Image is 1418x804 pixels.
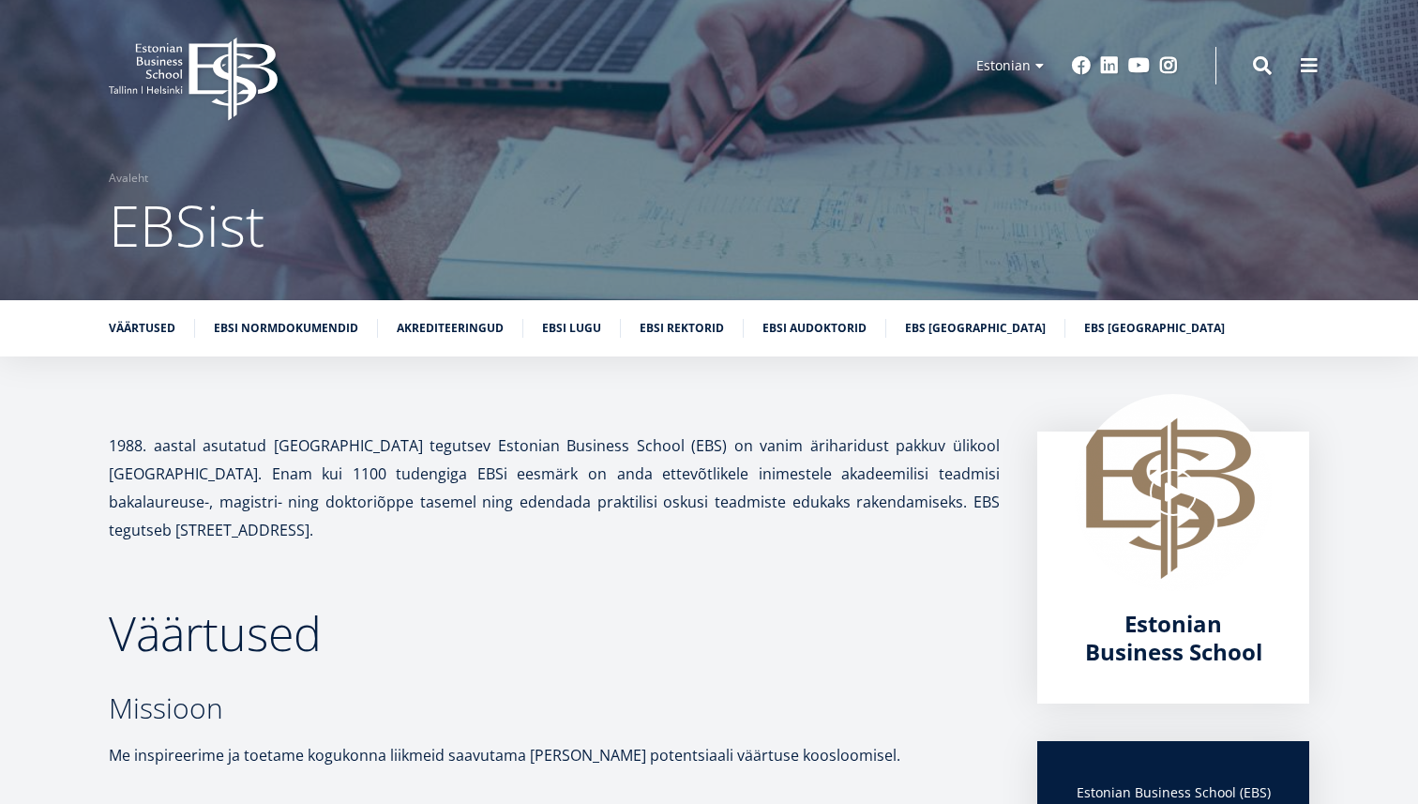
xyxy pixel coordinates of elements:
[214,319,358,338] a: EBSi normdokumendid
[1100,56,1119,75] a: Linkedin
[109,169,148,188] a: Avaleht
[109,741,1000,769] p: Me inspireerime ja toetame kogukonna liikmeid saavutama [PERSON_NAME] potentsiaali väärtuse koosl...
[1128,56,1150,75] a: Youtube
[1159,56,1178,75] a: Instagram
[640,319,724,338] a: EBSi rektorid
[762,319,867,338] a: EBSi audoktorid
[542,319,601,338] a: EBSi lugu
[109,432,1000,544] p: 1988. aastal asutatud [GEOGRAPHIC_DATA] tegutsev Estonian Business School (EBS) on vanim äriharid...
[109,694,1000,722] h3: Missioon
[905,319,1046,338] a: EBS [GEOGRAPHIC_DATA]
[1075,610,1272,666] a: Estonian Business School
[109,610,1000,657] h2: Väärtused
[1072,56,1091,75] a: Facebook
[1085,608,1262,667] span: Estonian Business School
[1084,319,1225,338] a: EBS [GEOGRAPHIC_DATA]
[397,319,504,338] a: Akrediteeringud
[109,319,175,338] a: Väärtused
[109,187,264,264] span: EBSist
